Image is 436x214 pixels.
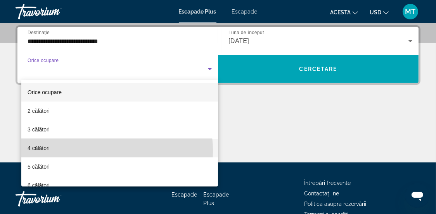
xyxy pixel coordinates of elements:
font: 6 călători [28,182,50,188]
font: Orice ocupare [28,89,62,95]
font: 4 călători [28,145,50,151]
font: 2 călători [28,108,50,114]
font: 3 călători [28,126,50,133]
font: 5 călători [28,164,50,170]
iframe: Pulsante pentru deschiderea ferestrei de mesaje [405,183,430,208]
